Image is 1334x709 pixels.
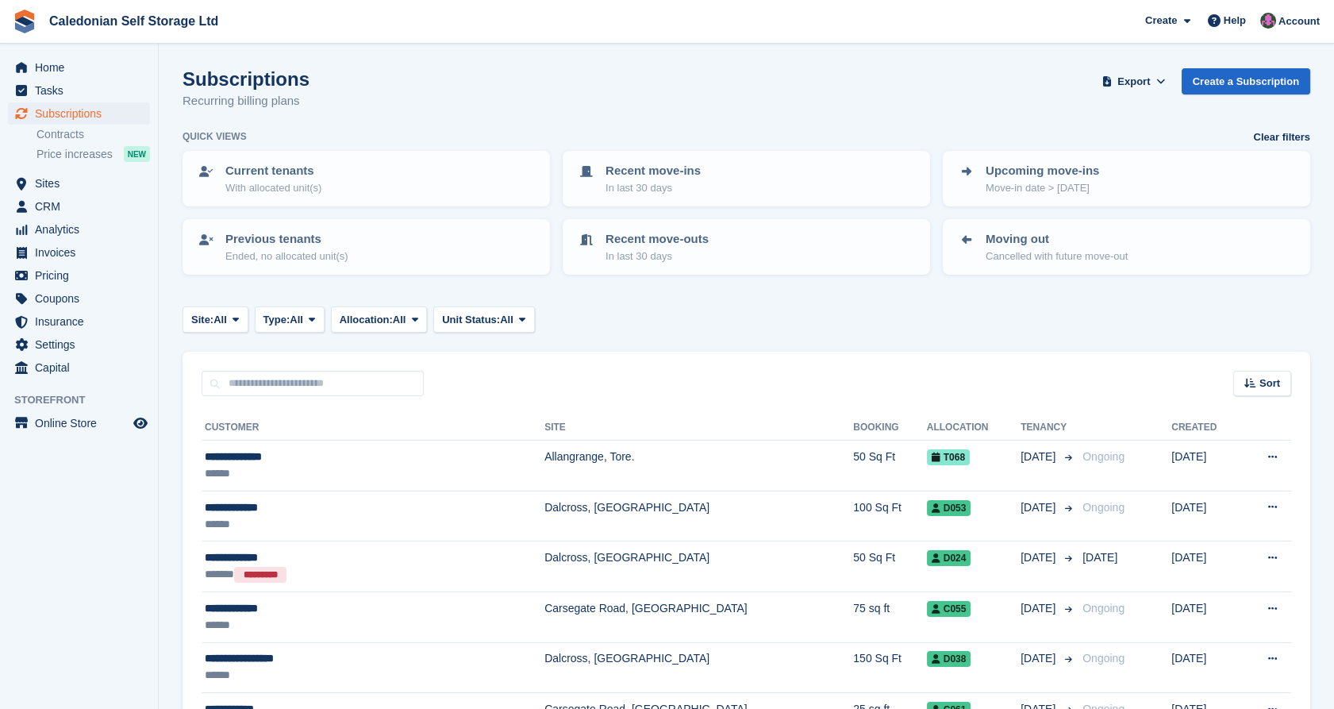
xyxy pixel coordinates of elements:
span: Ongoing [1082,450,1124,463]
a: Create a Subscription [1182,68,1310,94]
span: All [393,312,406,328]
span: Export [1117,74,1150,90]
p: Previous tenants [225,230,348,249]
p: With allocated unit(s) [225,180,321,196]
p: Recurring billing plans [183,92,309,110]
td: Dalcross, [GEOGRAPHIC_DATA] [544,541,853,592]
span: Unit Status: [442,312,500,328]
th: Allocation [927,415,1021,441]
a: menu [8,79,150,102]
span: [DATE] [1021,600,1059,617]
span: Coupons [35,287,130,310]
td: 50 Sq Ft [853,541,926,592]
button: Site: All [183,306,248,333]
span: [DATE] [1021,449,1059,465]
p: Cancelled with future move-out [986,249,1128,264]
a: menu [8,412,150,434]
span: T068 [927,449,970,465]
th: Booking [853,415,926,441]
span: [DATE] [1021,499,1059,516]
div: NEW [124,146,150,162]
th: Tenancy [1021,415,1076,441]
span: Insurance [35,310,130,333]
span: Tasks [35,79,130,102]
span: Account [1278,13,1320,29]
span: [DATE] [1021,549,1059,566]
p: In last 30 days [605,180,701,196]
button: Allocation: All [331,306,428,333]
span: All [500,312,513,328]
span: Sort [1259,376,1280,391]
a: menu [8,356,150,379]
span: D053 [927,500,971,516]
span: All [213,312,227,328]
h6: Quick views [183,129,247,144]
td: 50 Sq Ft [853,441,926,491]
td: 75 sq ft [853,591,926,642]
p: Recent move-outs [605,230,709,249]
span: Site: [191,312,213,328]
span: Create [1145,13,1177,29]
button: Type: All [255,306,325,333]
a: Clear filters [1253,129,1310,145]
td: Carsegate Road, [GEOGRAPHIC_DATA] [544,591,853,642]
p: Ended, no allocated unit(s) [225,249,348,264]
a: Previous tenants Ended, no allocated unit(s) [184,221,548,273]
a: Price increases NEW [37,145,150,163]
span: Ongoing [1082,602,1124,615]
td: Allangrange, Tore. [544,441,853,491]
span: Ongoing [1082,652,1124,665]
a: menu [8,172,150,195]
p: Recent move-ins [605,162,701,180]
span: [DATE] [1082,551,1117,564]
a: Current tenants With allocated unit(s) [184,152,548,205]
td: 100 Sq Ft [853,491,926,541]
button: Export [1099,68,1169,94]
td: [DATE] [1171,591,1240,642]
td: [DATE] [1171,642,1240,693]
span: Home [35,56,130,79]
p: Move-in date > [DATE] [986,180,1099,196]
a: menu [8,264,150,287]
img: Lois Holling [1260,13,1276,29]
span: C055 [927,601,971,617]
td: Dalcross, [GEOGRAPHIC_DATA] [544,491,853,541]
span: Price increases [37,147,113,162]
td: Dalcross, [GEOGRAPHIC_DATA] [544,642,853,693]
span: [DATE] [1021,650,1059,667]
p: Current tenants [225,162,321,180]
span: Ongoing [1082,501,1124,514]
a: Contracts [37,127,150,142]
a: Preview store [131,414,150,433]
a: Moving out Cancelled with future move-out [944,221,1309,273]
span: CRM [35,195,130,218]
span: Help [1224,13,1246,29]
span: Storefront [14,392,158,408]
span: D024 [927,550,971,566]
a: Upcoming move-ins Move-in date > [DATE] [944,152,1309,205]
span: Allocation: [340,312,393,328]
span: Analytics [35,218,130,241]
p: Moving out [986,230,1128,249]
span: D038 [927,651,971,667]
a: menu [8,218,150,241]
th: Created [1171,415,1240,441]
td: 150 Sq Ft [853,642,926,693]
a: menu [8,241,150,264]
img: stora-icon-8386f47178a22dfd0bd8f6a31ec36ba5ce8667c1dd55bd0f319d3a0aa187defe.svg [13,10,37,33]
span: Pricing [35,264,130,287]
td: [DATE] [1171,541,1240,592]
span: All [290,312,303,328]
span: Sites [35,172,130,195]
p: Upcoming move-ins [986,162,1099,180]
span: Online Store [35,412,130,434]
a: menu [8,56,150,79]
span: Subscriptions [35,102,130,125]
a: menu [8,310,150,333]
a: Recent move-outs In last 30 days [564,221,928,273]
a: menu [8,102,150,125]
a: Recent move-ins In last 30 days [564,152,928,205]
a: Caledonian Self Storage Ltd [43,8,225,34]
th: Site [544,415,853,441]
a: menu [8,195,150,218]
